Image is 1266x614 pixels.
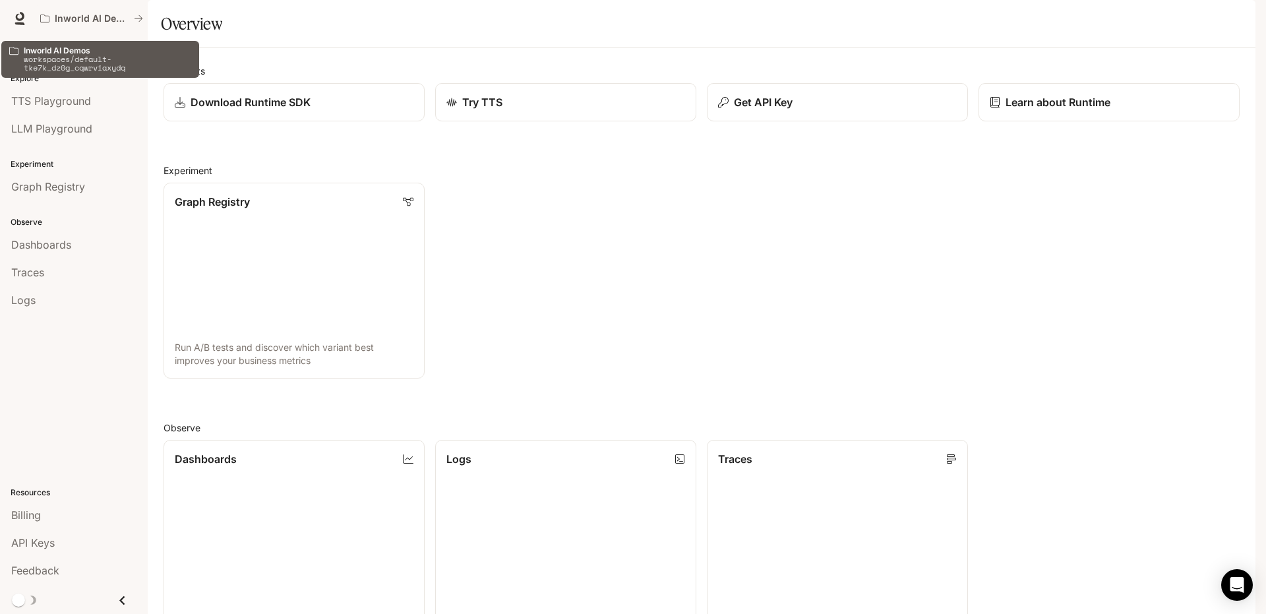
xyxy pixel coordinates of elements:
p: Download Runtime SDK [191,94,311,110]
a: Learn about Runtime [979,83,1240,121]
h2: Experiment [164,164,1240,177]
p: Graph Registry [175,194,250,210]
h1: Overview [161,11,222,37]
button: Get API Key [707,83,968,121]
p: Try TTS [462,94,502,110]
p: Inworld AI Demos [24,46,191,55]
p: workspaces/default-tke7k_dz0g_cqwrviaxydq [24,55,191,72]
button: All workspaces [34,5,149,32]
p: Traces [718,451,752,467]
p: Learn about Runtime [1006,94,1110,110]
a: Download Runtime SDK [164,83,425,121]
p: Get API Key [734,94,793,110]
p: Inworld AI Demos [55,13,129,24]
p: Run A/B tests and discover which variant best improves your business metrics [175,341,413,367]
p: Logs [446,451,471,467]
a: Try TTS [435,83,696,121]
h2: Shortcuts [164,64,1240,78]
a: Graph RegistryRun A/B tests and discover which variant best improves your business metrics [164,183,425,379]
h2: Observe [164,421,1240,435]
p: Dashboards [175,451,237,467]
div: Open Intercom Messenger [1221,569,1253,601]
